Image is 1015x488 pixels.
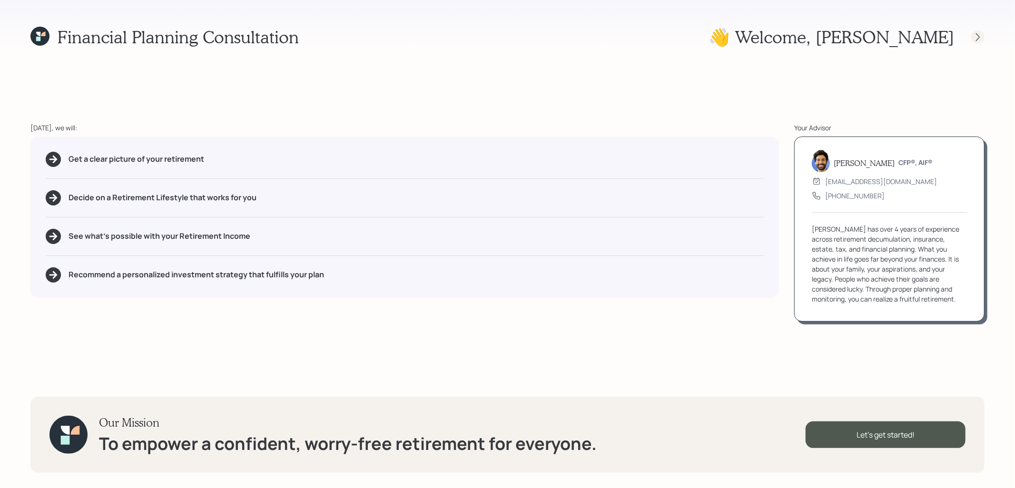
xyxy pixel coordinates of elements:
[812,149,830,172] img: eric-schwartz-headshot.png
[30,123,779,133] div: [DATE], we will:
[806,421,966,448] div: Let's get started!
[709,27,954,47] h1: 👋 Welcome , [PERSON_NAME]
[99,416,597,429] h3: Our Mission
[825,191,885,201] div: [PHONE_NUMBER]
[69,155,204,164] h5: Get a clear picture of your retirement
[794,123,985,133] div: Your Advisor
[69,193,256,202] h5: Decide on a Retirement Lifestyle that works for you
[812,224,967,304] div: [PERSON_NAME] has over 4 years of experience across retirement decumulation, insurance, estate, t...
[99,433,597,454] h1: To empower a confident, worry-free retirement for everyone.
[825,176,937,186] div: [EMAIL_ADDRESS][DOMAIN_NAME]
[57,27,299,47] h1: Financial Planning Consultation
[69,232,250,241] h5: See what's possible with your Retirement Income
[834,158,895,167] h5: [PERSON_NAME]
[898,159,932,167] h6: CFP®, AIF®
[69,270,324,279] h5: Recommend a personalized investment strategy that fulfills your plan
